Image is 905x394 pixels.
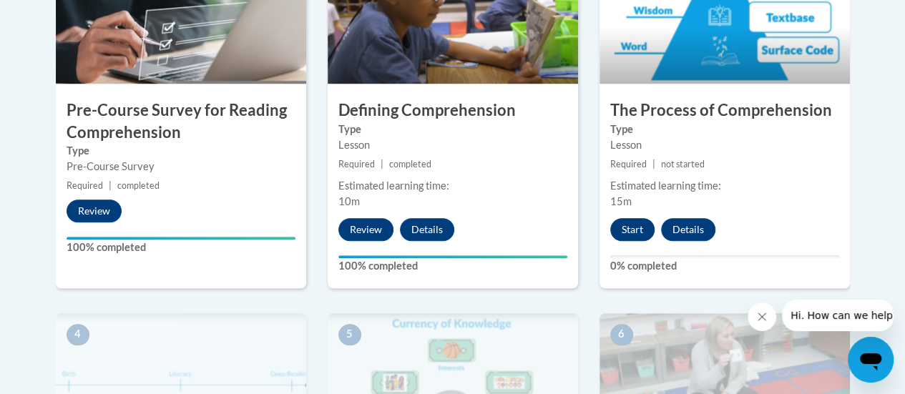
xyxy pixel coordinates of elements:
div: Your progress [67,237,295,240]
label: Type [67,143,295,159]
span: Required [610,159,647,169]
h3: Pre-Course Survey for Reading Comprehension [56,99,306,144]
button: Details [661,218,715,241]
label: 0% completed [610,258,839,274]
span: Required [67,180,103,191]
span: 10m [338,195,360,207]
button: Details [400,218,454,241]
span: 6 [610,324,633,345]
div: Estimated learning time: [338,178,567,194]
div: Your progress [338,255,567,258]
div: Lesson [610,137,839,153]
div: Estimated learning time: [610,178,839,194]
span: | [381,159,383,169]
h3: Defining Comprehension [328,99,578,122]
div: Pre-Course Survey [67,159,295,174]
span: Hi. How can we help? [9,10,116,21]
button: Review [67,200,122,222]
iframe: Message from company [782,300,894,331]
label: Type [610,122,839,137]
span: completed [389,159,431,169]
span: 5 [338,324,361,345]
span: completed [117,180,160,191]
button: Review [338,218,393,241]
h3: The Process of Comprehension [600,99,850,122]
span: 4 [67,324,89,345]
span: | [109,180,112,191]
button: Start [610,218,655,241]
label: 100% completed [338,258,567,274]
label: 100% completed [67,240,295,255]
span: 15m [610,195,632,207]
div: Lesson [338,137,567,153]
label: Type [338,122,567,137]
span: not started [661,159,705,169]
iframe: Button to launch messaging window [848,337,894,383]
iframe: Close message [748,302,776,331]
span: | [652,159,655,169]
span: Required [338,159,375,169]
